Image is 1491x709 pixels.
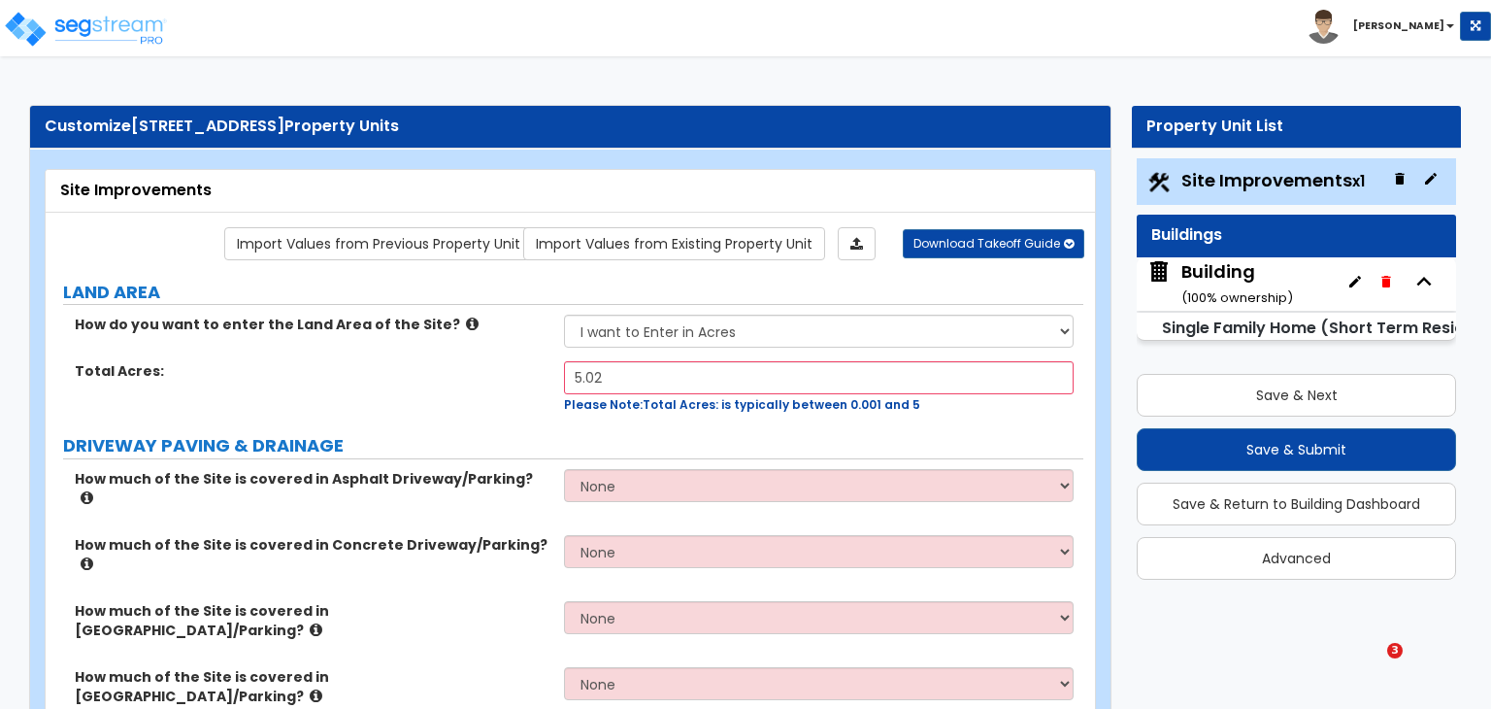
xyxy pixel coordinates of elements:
[75,667,549,706] label: How much of the Site is covered in [GEOGRAPHIC_DATA]/Parking?
[1353,18,1444,33] b: [PERSON_NAME]
[75,469,549,508] label: How much of the Site is covered in Asphalt Driveway/Parking?
[913,235,1060,252] span: Download Takeoff Guide
[131,115,284,137] span: [STREET_ADDRESS]
[466,317,479,331] i: click for more info!
[1347,643,1394,690] iframe: Intercom live chat
[564,396,920,413] span: Total Acres: is typically between 0.001 and 5
[523,227,825,260] a: Import the dynamic attribute values from existing properties.
[60,180,1080,202] div: Site Improvements
[1151,224,1441,247] div: Buildings
[75,601,549,640] label: How much of the Site is covered in [GEOGRAPHIC_DATA]/Parking?
[1146,259,1172,285] img: building.svg
[224,227,533,260] a: Import the dynamic attribute values from previous properties.
[75,315,549,334] label: How do you want to enter the Land Area of the Site?
[564,396,643,413] span: Please Note:
[1387,643,1403,658] span: 3
[310,689,322,703] i: click for more info!
[3,10,168,49] img: logo_pro_r.png
[310,623,322,637] i: click for more info!
[838,227,876,260] a: Import the dynamic attributes value through Excel sheet
[75,535,549,574] label: How much of the Site is covered in Concrete Driveway/Parking?
[1137,428,1456,471] button: Save & Submit
[1181,259,1293,309] div: Building
[1137,374,1456,417] button: Save & Next
[903,229,1084,258] button: Download Takeoff Guide
[81,490,93,505] i: click for more info!
[1181,288,1293,307] small: ( 100 % ownership)
[75,361,549,381] label: Total Acres:
[1307,10,1341,44] img: avatar.png
[1352,171,1365,191] small: x1
[1146,170,1172,195] img: Construction.png
[1137,483,1456,525] button: Save & Return to Building Dashboard
[1137,537,1456,580] button: Advanced
[1146,116,1446,138] div: Property Unit List
[1181,168,1365,192] span: Site Improvements
[63,433,1083,458] label: DRIVEWAY PAVING & DRAINAGE
[45,116,1096,138] div: Customize Property Units
[1146,259,1293,309] span: Building
[63,280,1083,305] label: LAND AREA
[81,557,93,571] i: click for more info!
